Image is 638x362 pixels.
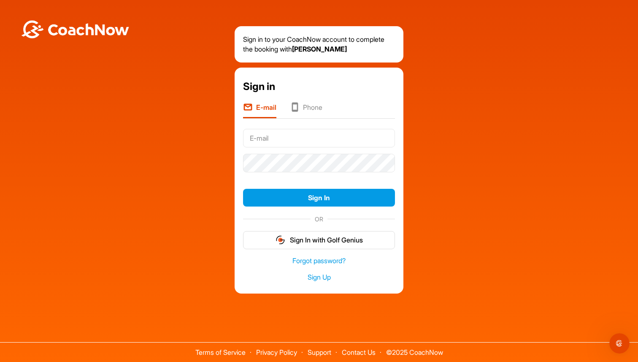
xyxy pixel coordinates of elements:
img: gg_logo [275,235,286,245]
a: Contact Us [342,348,376,357]
a: Sign Up [243,272,395,282]
img: BwLJSsUCoWCh5upNqxVrqldRgqLPVwmV24tXu5FoVAoFEpwwqQ3VIfuoInZCoVCoTD4vwADAC3ZFMkVEQFDAAAAAElFTkSuQmCC [20,20,130,38]
a: Forgot password? [243,256,395,266]
span: OR [311,215,327,223]
a: Support [308,348,331,357]
a: Terms of Service [195,348,246,357]
strong: [PERSON_NAME] [292,45,347,53]
div: Sign in to your CoachNow account to complete the booking with [235,26,403,63]
button: Sign In [243,189,395,207]
a: Privacy Policy [256,348,297,357]
button: Sign In with Golf Genius [243,231,395,249]
div: Sign in [243,79,395,94]
input: E-mail [243,129,395,147]
span: © 2025 CoachNow [382,343,447,356]
li: Phone [290,102,322,118]
iframe: Intercom live chat [609,333,630,354]
li: E-mail [243,102,276,118]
